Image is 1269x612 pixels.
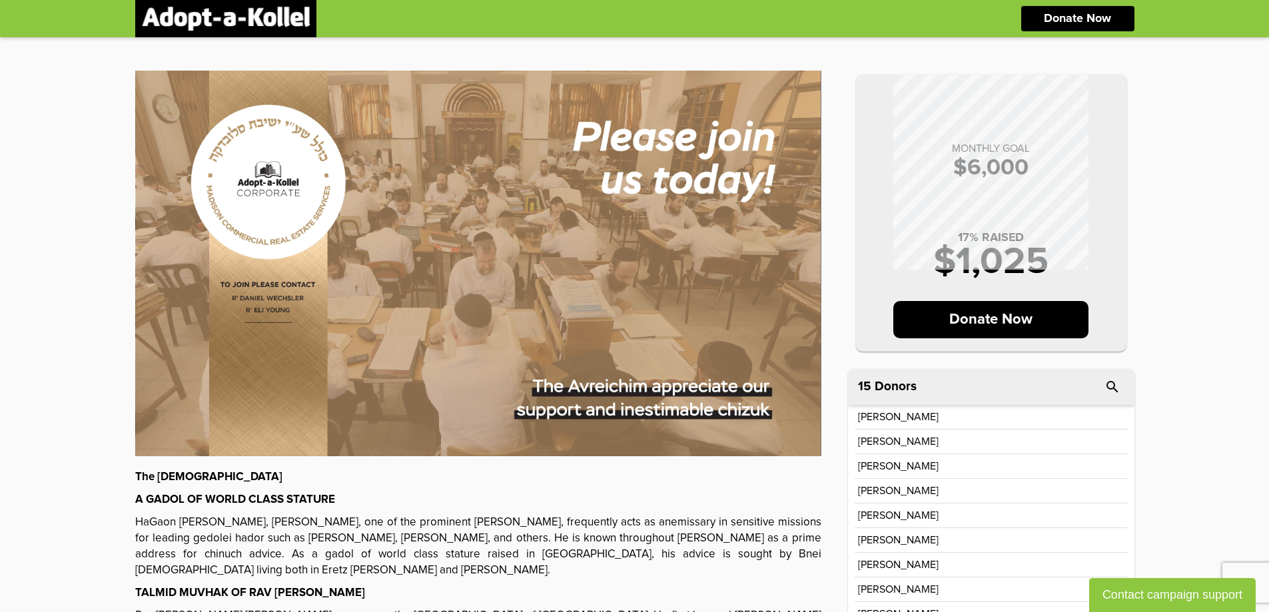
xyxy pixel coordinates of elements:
strong: A GADOL OF WORLD CLASS STATURE [135,494,335,505]
button: Contact campaign support [1089,578,1256,612]
p: HaGaon [PERSON_NAME], [PERSON_NAME], one of the prominent [PERSON_NAME], frequently acts as anemi... [135,515,821,579]
img: logonobg.png [142,7,310,31]
span: 15 [858,380,871,393]
p: [PERSON_NAME] [858,412,939,422]
p: Donors [875,380,917,393]
p: [PERSON_NAME] [858,559,939,570]
p: Donate Now [893,301,1088,338]
p: [PERSON_NAME] [858,535,939,545]
strong: TALMID MUVHAK OF RAV [PERSON_NAME] [135,587,365,599]
p: [PERSON_NAME] [858,485,939,496]
i: search [1104,379,1120,395]
p: [PERSON_NAME] [858,584,939,595]
p: Donate Now [1044,13,1111,25]
p: $ [869,156,1113,179]
p: MONTHLY GOAL [869,143,1113,154]
p: [PERSON_NAME] [858,436,939,447]
p: [PERSON_NAME] [858,510,939,521]
strong: The [DEMOGRAPHIC_DATA] [135,471,282,483]
p: [PERSON_NAME] [858,461,939,471]
img: GTMl8Zazyd.uwf9jX4LSx.jpg [135,71,821,456]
